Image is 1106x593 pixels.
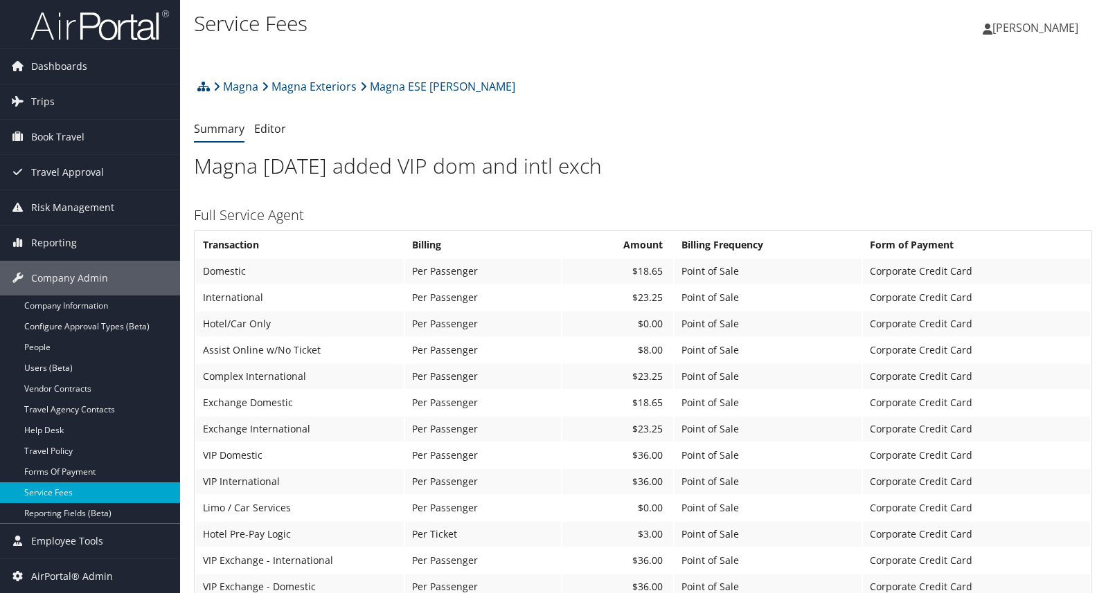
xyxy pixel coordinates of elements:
td: VIP Domestic [196,443,404,468]
td: $23.25 [562,285,673,310]
span: Risk Management [31,190,114,225]
span: Employee Tools [31,524,103,558]
td: Corporate Credit Card [863,495,1090,520]
td: Per Passenger [405,390,561,415]
a: Summary [194,121,244,136]
td: $3.00 [562,522,673,547]
td: Assist Online w/No Ticket [196,338,404,363]
td: Point of Sale [675,285,862,310]
td: $36.00 [562,548,673,573]
td: $36.00 [562,469,673,494]
th: Transaction [196,232,404,257]
td: Point of Sale [675,522,862,547]
td: Corporate Credit Card [863,259,1090,284]
td: $23.25 [562,417,673,441]
td: Point of Sale [675,364,862,389]
th: Form of Payment [863,232,1090,257]
td: VIP Exchange - International [196,548,404,573]
th: Amount [562,232,673,257]
span: Trips [31,84,55,119]
a: Editor [254,121,286,136]
td: Per Passenger [405,443,561,468]
td: International [196,285,404,310]
td: Corporate Credit Card [863,469,1090,494]
th: Billing [405,232,561,257]
td: Exchange International [196,417,404,441]
a: Magna ESE [PERSON_NAME] [360,73,515,100]
td: $36.00 [562,443,673,468]
td: $8.00 [562,338,673,363]
td: Corporate Credit Card [863,364,1090,389]
td: VIP International [196,469,404,494]
td: Point of Sale [675,390,862,415]
span: Company Admin [31,261,108,295]
td: Corporate Credit Card [863,443,1090,468]
span: Travel Approval [31,155,104,190]
td: Corporate Credit Card [863,338,1090,363]
td: Corporate Credit Card [863,522,1090,547]
span: [PERSON_NAME] [992,20,1078,35]
h1: Magna [DATE] added VIP dom and intl exch [194,152,1092,181]
td: Point of Sale [675,469,862,494]
td: Point of Sale [675,259,862,284]
th: Billing Frequency [675,232,862,257]
td: Point of Sale [675,495,862,520]
td: Corporate Credit Card [863,311,1090,336]
td: $18.65 [562,259,673,284]
td: Domestic [196,259,404,284]
td: $18.65 [562,390,673,415]
td: Hotel Pre-Pay Logic [196,522,404,547]
td: Per Passenger [405,364,561,389]
td: Per Passenger [405,338,561,363]
td: Limo / Car Services [196,495,404,520]
span: Book Travel [31,120,84,154]
span: Dashboards [31,49,87,84]
td: Per Passenger [405,285,561,310]
td: Per Passenger [405,259,561,284]
span: Reporting [31,226,77,260]
a: Magna [213,73,258,100]
td: Corporate Credit Card [863,390,1090,415]
td: Complex International [196,364,404,389]
td: Per Passenger [405,495,561,520]
h3: Full Service Agent [194,206,1092,225]
td: Point of Sale [675,417,862,441]
td: Per Passenger [405,417,561,441]
td: Corporate Credit Card [863,417,1090,441]
td: Point of Sale [675,338,862,363]
td: Point of Sale [675,548,862,573]
td: $0.00 [562,311,673,336]
td: Per Passenger [405,548,561,573]
td: Per Passenger [405,469,561,494]
td: Corporate Credit Card [863,548,1090,573]
td: Hotel/Car Only [196,311,404,336]
td: Per Ticket [405,522,561,547]
td: Per Passenger [405,311,561,336]
td: Point of Sale [675,443,862,468]
td: Exchange Domestic [196,390,404,415]
td: $0.00 [562,495,673,520]
h1: Service Fees [194,9,793,38]
td: $23.25 [562,364,673,389]
td: Corporate Credit Card [863,285,1090,310]
img: airportal-logo.png [30,9,169,42]
a: Magna Exteriors [262,73,357,100]
a: [PERSON_NAME] [983,7,1092,48]
td: Point of Sale [675,311,862,336]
